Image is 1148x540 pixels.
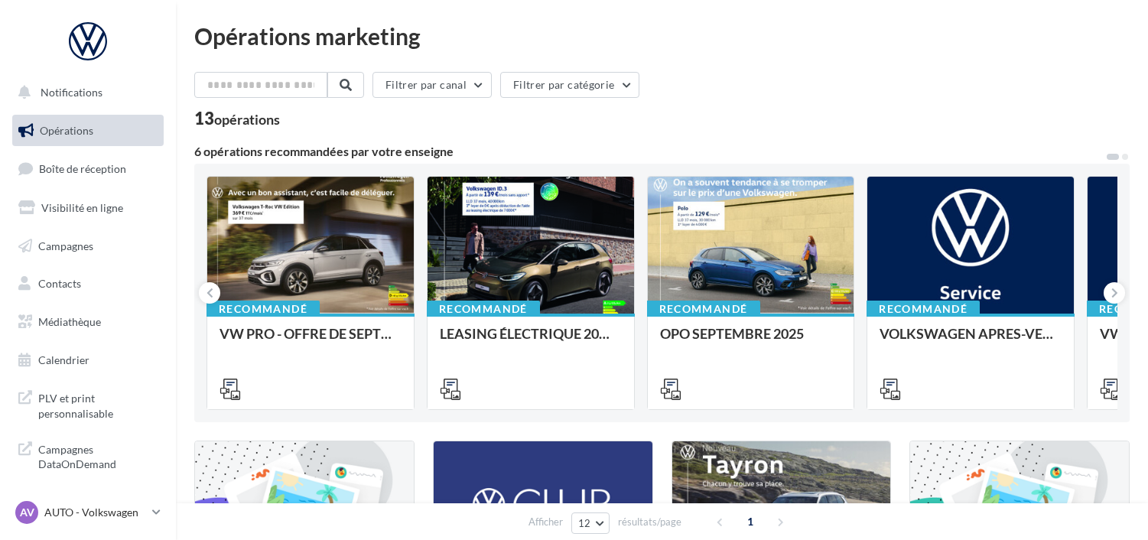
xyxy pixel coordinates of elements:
div: VW PRO - OFFRE DE SEPTEMBRE 25 [220,326,402,356]
span: 12 [578,517,591,529]
span: AV [20,505,34,520]
span: Campagnes DataOnDemand [38,439,158,472]
button: Filtrer par canal [372,72,492,98]
a: Opérations [9,115,167,147]
div: Recommandé [207,301,320,317]
div: Recommandé [867,301,980,317]
div: Recommandé [647,301,760,317]
span: Notifications [41,86,102,99]
span: PLV et print personnalisable [38,388,158,421]
span: Calendrier [38,353,89,366]
div: OPO SEPTEMBRE 2025 [660,326,842,356]
div: Recommandé [427,301,540,317]
button: Filtrer par catégorie [500,72,639,98]
a: PLV et print personnalisable [9,382,167,427]
a: Médiathèque [9,306,167,338]
span: Afficher [528,515,563,529]
a: Calendrier [9,344,167,376]
a: Campagnes DataOnDemand [9,433,167,478]
span: Campagnes [38,239,93,252]
a: Campagnes [9,230,167,262]
a: Visibilité en ligne [9,192,167,224]
a: Boîte de réception [9,152,167,185]
div: VOLKSWAGEN APRES-VENTE [880,326,1062,356]
div: LEASING ÉLECTRIQUE 2025 [440,326,622,356]
div: opérations [214,112,280,126]
span: Visibilité en ligne [41,201,123,214]
span: Opérations [40,124,93,137]
span: Médiathèque [38,315,101,328]
button: Notifications [9,76,161,109]
span: Boîte de réception [39,162,126,175]
div: Opérations marketing [194,24,1130,47]
div: 6 opérations recommandées par votre enseigne [194,145,1105,158]
span: Contacts [38,277,81,290]
button: 12 [571,512,610,534]
span: résultats/page [618,515,681,529]
a: AV AUTO - Volkswagen [12,498,164,527]
div: 13 [194,110,280,127]
a: Contacts [9,268,167,300]
span: 1 [738,509,763,534]
p: AUTO - Volkswagen [44,505,146,520]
